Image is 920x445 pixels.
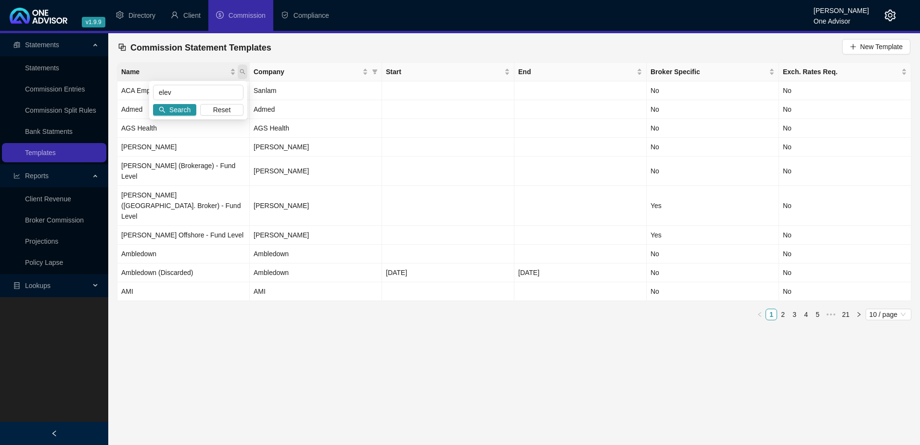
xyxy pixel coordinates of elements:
[25,237,58,245] a: Projections
[853,309,865,320] li: Next Page
[25,85,85,93] a: Commission Entries
[370,65,380,79] span: filter
[647,119,779,138] td: No
[514,263,647,282] td: [DATE]
[647,245,779,263] td: No
[801,309,811,320] a: 4
[382,263,514,282] td: [DATE]
[254,288,266,295] span: AMI
[159,106,166,113] span: search
[82,17,105,27] span: v1.9.9
[169,105,191,115] span: Search
[254,202,309,209] span: [PERSON_NAME]
[254,143,309,151] span: [PERSON_NAME]
[117,63,250,81] th: Name
[647,226,779,245] td: Yes
[254,66,360,77] span: Company
[254,250,289,258] span: Ambledown
[118,43,127,52] span: block
[25,259,63,266] a: Policy Lapse
[647,100,779,119] td: No
[254,167,309,175] span: [PERSON_NAME]
[839,309,853,320] li: 21
[778,309,788,320] a: 2
[884,10,896,21] span: setting
[779,157,911,186] td: No
[117,186,250,226] td: [PERSON_NAME] ([GEOGRAPHIC_DATA]. Broker) - Fund Level
[647,186,779,226] td: Yes
[116,11,124,19] span: setting
[128,12,155,19] span: Directory
[13,282,20,289] span: database
[823,309,839,320] span: •••
[779,63,911,81] th: Exch. Rates Req.
[153,85,243,100] input: Search Name
[25,128,73,135] a: Bank Statments
[254,269,289,276] span: Ambledown
[779,81,911,100] td: No
[153,104,196,116] button: Search
[25,195,71,203] a: Client Revenue
[766,309,777,320] a: 1
[25,64,59,72] a: Statements
[117,282,250,301] td: AMI
[814,13,869,24] div: One Advisor
[250,63,382,81] th: Company
[117,119,250,138] td: AGS Health
[777,309,789,320] li: 2
[25,282,51,289] span: Lookups
[647,263,779,282] td: No
[779,263,911,282] td: No
[25,41,59,49] span: Statements
[121,66,228,77] span: Name
[860,41,903,52] span: New Template
[171,11,179,19] span: user
[240,69,245,75] span: search
[254,231,309,239] span: [PERSON_NAME]
[869,309,907,320] span: 10 / page
[856,312,862,317] span: right
[10,8,67,24] img: 2df55531c6924b55f21c4cf5d4484680-logo-light.svg
[117,100,250,119] td: Admed
[117,81,250,100] td: ACA Employee Benefits
[13,41,20,48] span: reconciliation
[757,312,763,317] span: left
[386,66,502,77] span: Start
[839,309,853,320] a: 21
[754,309,766,320] button: left
[754,309,766,320] li: Previous Page
[779,119,911,138] td: No
[281,11,289,19] span: safety
[783,66,899,77] span: Exch. Rates Req.
[647,138,779,157] td: No
[779,226,911,245] td: No
[117,138,250,157] td: [PERSON_NAME]
[823,309,839,320] li: Next 5 Pages
[372,69,378,75] span: filter
[117,245,250,263] td: Ambledown
[779,282,911,301] td: No
[117,263,250,282] td: Ambledown (Discarded)
[842,39,910,54] button: New Template
[853,309,865,320] button: right
[254,87,276,94] span: Sanlam
[51,430,58,437] span: left
[254,124,289,132] span: AGS Health
[13,172,20,179] span: line-chart
[216,11,224,19] span: dollar
[238,65,247,79] span: search
[183,12,201,19] span: Client
[518,66,635,77] span: End
[25,172,49,180] span: Reports
[117,157,250,186] td: [PERSON_NAME] (Brokerage) - Fund Level
[514,63,647,81] th: End
[812,309,823,320] a: 5
[866,309,911,320] div: Page Size
[647,282,779,301] td: No
[779,186,911,226] td: No
[647,63,779,81] th: Broker Specific
[789,309,800,320] a: 3
[117,226,250,245] td: [PERSON_NAME] Offshore - Fund Level
[651,66,767,77] span: Broker Specific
